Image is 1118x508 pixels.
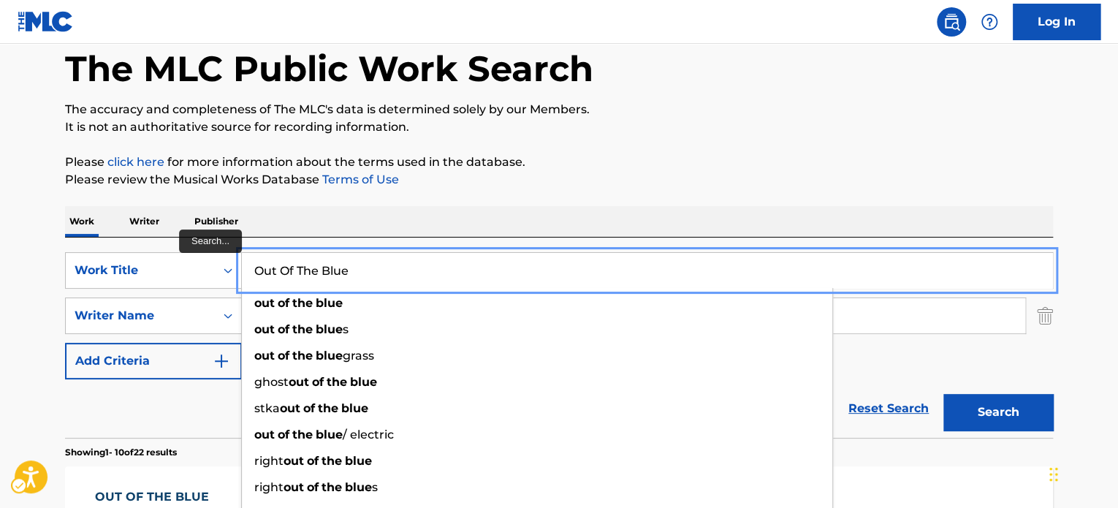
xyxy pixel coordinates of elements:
div: Chat Widget [1045,438,1118,508]
strong: out [254,428,275,441]
strong: of [278,296,289,310]
strong: out [289,375,309,389]
strong: blue [316,349,343,363]
span: grass [343,349,374,363]
strong: out [284,454,304,468]
strong: blue [350,375,377,389]
strong: out [254,322,275,336]
strong: blue [316,322,343,336]
button: Search [943,394,1053,431]
strong: of [278,428,289,441]
strong: the [322,454,342,468]
strong: the [292,349,313,363]
button: Add Criteria [65,343,242,379]
strong: blue [345,454,372,468]
input: Search... [242,253,1052,288]
span: ghost [254,375,289,389]
span: s [372,480,378,494]
strong: the [327,375,347,389]
p: Please review the Musical Works Database [65,171,1053,189]
img: help [981,13,998,31]
strong: blue [316,296,343,310]
a: Reset Search [841,393,936,425]
strong: of [307,480,319,494]
strong: of [303,401,315,415]
strong: of [278,322,289,336]
strong: blue [316,428,343,441]
strong: out [254,349,275,363]
strong: the [292,322,313,336]
div: Writer Name [75,307,206,325]
strong: out [254,296,275,310]
strong: the [322,480,342,494]
div: Drag [1049,452,1058,496]
p: Showing 1 - 10 of 22 results [65,446,177,459]
strong: out [280,401,300,415]
strong: of [278,349,289,363]
form: Search Form [65,252,1053,438]
a: click here [107,155,164,169]
p: Please for more information about the terms used in the database. [65,153,1053,171]
img: MLC Logo [18,11,74,32]
span: s [343,322,349,336]
img: 9d2ae6d4665cec9f34b9.svg [213,352,230,370]
strong: out [284,480,304,494]
span: stka [254,401,280,415]
strong: of [307,454,319,468]
strong: blue [341,401,368,415]
div: Work Title [75,262,206,279]
div: OUT OF THE BLUE [95,488,230,506]
a: Log In [1013,4,1100,40]
strong: the [292,428,313,441]
strong: the [318,401,338,415]
strong: the [292,296,313,310]
p: Work [65,206,99,237]
h1: The MLC Public Work Search [65,47,593,91]
a: Terms of Use [319,173,399,186]
strong: blue [345,480,372,494]
span: / electric [343,428,394,441]
span: right [254,480,284,494]
p: It is not an authoritative source for recording information. [65,118,1053,136]
span: right [254,454,284,468]
p: Publisher [190,206,243,237]
img: Delete Criterion [1037,297,1053,334]
p: The accuracy and completeness of The MLC's data is determined solely by our Members. [65,101,1053,118]
p: Writer [125,206,164,237]
strong: of [312,375,324,389]
img: search [943,13,960,31]
iframe: Hubspot Iframe [1045,438,1118,508]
